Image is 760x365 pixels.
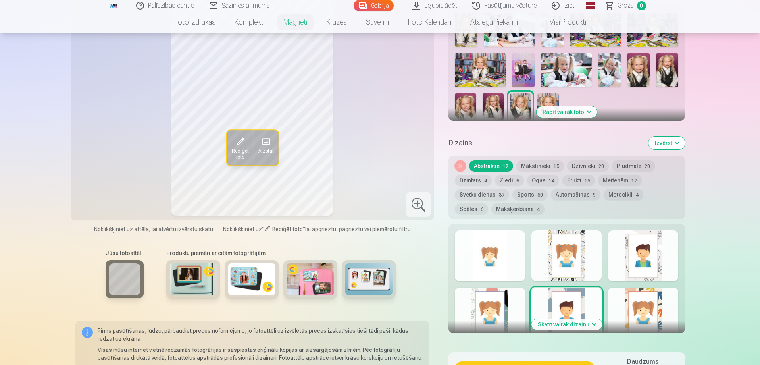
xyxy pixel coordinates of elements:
[536,106,597,118] button: Rādīt vairāk foto
[631,178,637,183] span: 17
[537,207,540,212] span: 4
[469,160,513,172] button: Abstraktie12
[512,189,548,200] button: Sports60
[636,192,639,198] span: 4
[455,189,509,200] button: Svētku dienās37
[598,175,642,186] button: Meitenēm17
[481,207,483,212] span: 6
[495,175,524,186] button: Ziedi6
[455,175,492,186] button: Dzintars4
[527,175,559,186] button: Ogas14
[272,226,303,232] span: Rediģēt foto
[562,175,595,186] button: Frukti15
[491,203,545,214] button: Makšķerēšana4
[645,164,650,169] span: 20
[461,11,527,33] a: Atslēgu piekariņi
[648,137,685,149] button: Izvērst
[549,178,554,183] span: 14
[305,226,411,232] span: lai apgrieztu, pagrieztu vai piemērotu filtru
[262,226,264,232] span: "
[455,203,488,214] button: Spēles6
[527,11,596,33] a: Visi produkti
[253,130,278,165] button: Aizstāt
[531,319,602,330] button: Skatīt vairāk dizainu
[231,148,248,160] span: Rediģēt foto
[637,1,646,10] span: 0
[537,192,543,198] span: 60
[593,192,596,198] span: 9
[356,11,398,33] a: Suvenīri
[227,130,253,165] button: Rediģēt foto
[516,178,519,183] span: 6
[604,189,643,200] button: Motocikli4
[94,225,213,233] span: Noklikšķiniet uz attēla, lai atvērtu izvērstu skatu
[503,164,508,169] span: 12
[98,327,423,343] p: Pirms pasūtīšanas, lūdzu, pārbaudiet preces noformējumu, jo fotoattēli uz izvēlētās preces izskat...
[317,11,356,33] a: Krūzes
[274,11,317,33] a: Magnēti
[499,192,504,198] span: 37
[110,3,118,8] img: /fa1
[618,1,634,10] span: Grozs
[106,249,144,257] h6: Jūsu fotoattēli
[598,164,604,169] span: 28
[165,11,225,33] a: Foto izdrukas
[612,160,655,172] button: Pludmale20
[225,11,274,33] a: Komplekti
[163,249,399,257] h6: Produktu piemēri ar citām fotogrāfijām
[585,178,590,183] span: 15
[484,178,487,183] span: 4
[98,346,423,362] p: Visas mūsu internet vietnē redzamās fotogrāfijas ir saspiestas oriģinālu kopijas ar aizsargājošām...
[258,148,273,154] span: Aizstāt
[567,160,609,172] button: Dzīvnieki28
[448,137,642,149] h5: Dizains
[554,164,559,169] span: 15
[398,11,461,33] a: Foto kalendāri
[223,226,262,232] span: Noklikšķiniet uz
[516,160,564,172] button: Mākslinieki15
[303,226,305,232] span: "
[551,189,600,200] button: Automašīnas9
